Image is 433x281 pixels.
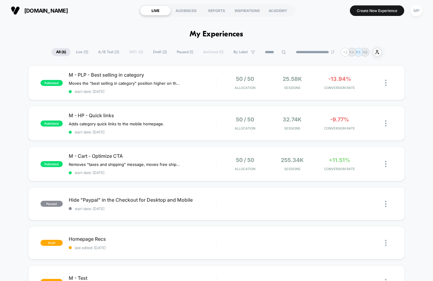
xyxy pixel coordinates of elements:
[232,6,263,15] div: INSPIRATIONS
[140,6,171,15] div: LIVE
[41,161,63,167] span: published
[235,167,255,171] span: Allocation
[69,197,216,203] span: Hide "Paypal" in the Checkout for Desktop and Mobile
[171,6,201,15] div: AUDIENCES
[41,240,63,246] span: draft
[236,76,254,82] span: 50 / 50
[409,5,424,17] button: MP
[69,275,216,281] span: M - Test
[190,30,243,39] h1: My Experiences
[385,201,386,207] img: close
[385,80,386,86] img: close
[69,206,216,211] span: start date: [DATE]
[69,89,216,94] span: start date: [DATE]
[235,86,255,90] span: Allocation
[410,5,422,17] div: MP
[283,76,302,82] span: 25.58k
[149,48,171,56] span: Draft ( 2 )
[331,50,335,54] img: end
[350,5,404,16] button: Create New Experience
[69,72,216,78] span: M - PLP - Best selling in category
[69,130,216,134] span: start date: [DATE]
[385,161,386,167] img: close
[69,121,164,126] span: Adds category quick links to the mobile homepage.
[385,240,386,246] img: close
[270,167,314,171] span: Sessions
[94,48,124,56] span: A/B Test ( 3 )
[341,48,350,57] div: + 2
[385,120,386,127] img: close
[362,50,368,54] p: NB
[69,246,216,250] span: last edited: [DATE]
[69,81,180,86] span: Moves the "best selling in category" position higher on the collection page.
[69,236,216,242] span: Homepage Recs
[235,126,255,130] span: Allocation
[317,126,362,130] span: CONVERSION RATE
[69,170,216,175] span: start date: [DATE]
[201,6,232,15] div: REPORTS
[328,76,351,82] span: -13.94%
[349,50,354,54] p: KA
[263,6,293,15] div: ACADEMY
[236,157,254,163] span: 50 / 50
[317,86,362,90] span: CONVERSION RATE
[71,48,93,56] span: Live ( 3 )
[233,50,248,54] span: By Label
[283,116,302,123] span: 32.74k
[41,80,63,86] span: published
[317,167,362,171] span: CONVERSION RATE
[9,6,70,15] button: [DOMAIN_NAME]
[281,157,304,163] span: 255.34k
[329,157,350,163] span: +11.51%
[270,86,314,90] span: Sessions
[69,112,216,118] span: M - HP - Quick links
[69,162,180,167] span: Removes "taxes and shipping" message, moves free shipping progress bar to the top of the cart, re...
[24,8,68,14] span: [DOMAIN_NAME]
[41,201,63,207] span: paused
[69,153,216,159] span: M - Cart - Optimize CTA
[236,116,254,123] span: 50 / 50
[270,126,314,130] span: Sessions
[356,50,361,54] p: RS
[172,48,198,56] span: Paused ( 1 )
[330,116,349,123] span: -9.77%
[52,48,71,56] span: All ( 6 )
[41,121,63,127] span: published
[11,6,20,15] img: Visually logo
